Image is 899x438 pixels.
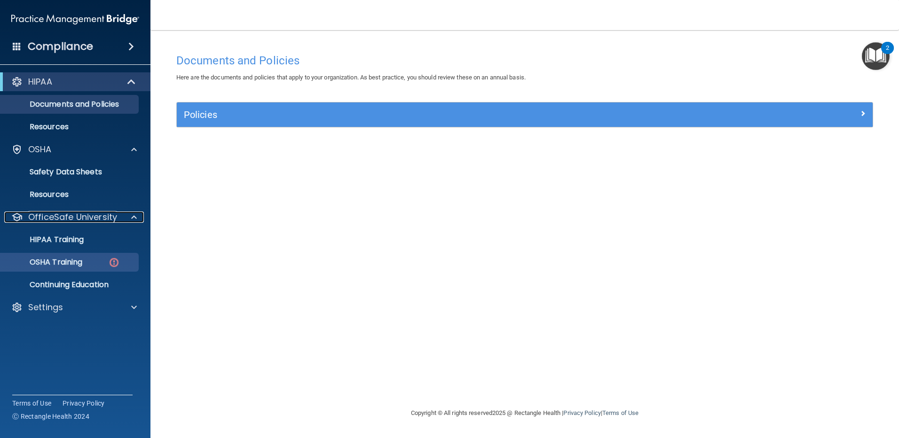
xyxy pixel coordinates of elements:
[11,211,137,223] a: OfficeSafe University
[184,109,692,120] h5: Policies
[736,371,888,409] iframe: Drift Widget Chat Controller
[63,399,105,408] a: Privacy Policy
[12,412,89,421] span: Ⓒ Rectangle Health 2024
[353,398,696,428] div: Copyright © All rights reserved 2025 @ Rectangle Health | |
[28,76,52,87] p: HIPAA
[28,211,117,223] p: OfficeSafe University
[886,48,889,60] div: 2
[11,302,137,313] a: Settings
[6,235,84,244] p: HIPAA Training
[6,167,134,177] p: Safety Data Sheets
[28,40,93,53] h4: Compliance
[11,76,136,87] a: HIPAA
[28,144,52,155] p: OSHA
[6,190,134,199] p: Resources
[176,55,873,67] h4: Documents and Policies
[184,107,866,122] a: Policies
[176,74,526,81] span: Here are the documents and policies that apply to your organization. As best practice, you should...
[108,257,120,268] img: danger-circle.6113f641.png
[6,122,134,132] p: Resources
[11,144,137,155] a: OSHA
[563,409,600,416] a: Privacy Policy
[12,399,51,408] a: Terms of Use
[28,302,63,313] p: Settings
[6,280,134,289] p: Continuing Education
[862,42,890,70] button: Open Resource Center, 2 new notifications
[6,258,82,267] p: OSHA Training
[6,100,134,109] p: Documents and Policies
[11,10,139,29] img: PMB logo
[602,409,639,416] a: Terms of Use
